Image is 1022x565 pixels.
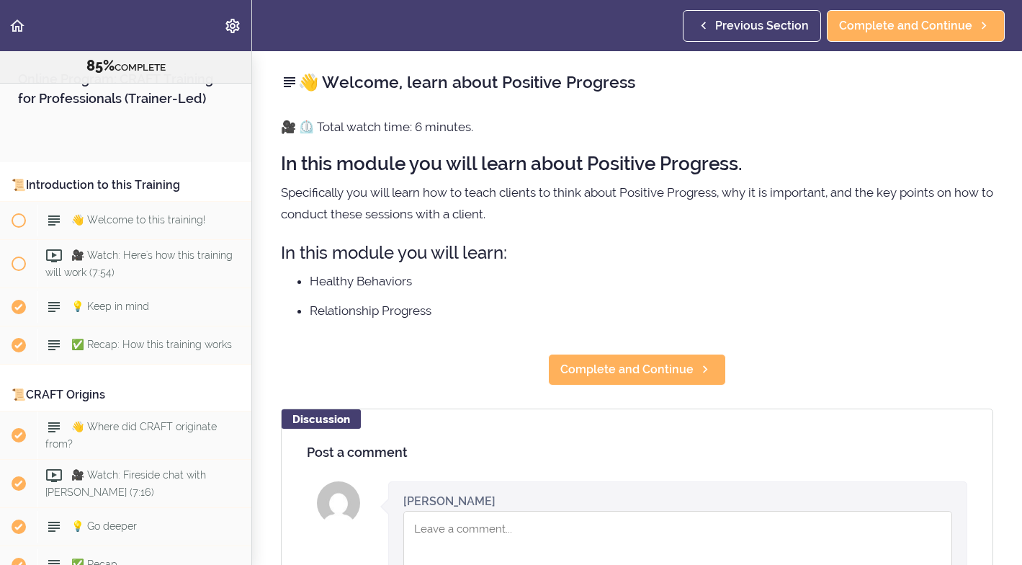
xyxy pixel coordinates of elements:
h4: Post a comment [307,445,967,460]
a: Previous Section [683,10,821,42]
span: 👋 Where did CRAFT originate from? [45,421,217,449]
span: 85% [86,57,115,74]
span: 💡 Keep in mind [71,301,149,312]
a: Complete and Continue [548,354,726,386]
div: COMPLETE [18,57,233,76]
h3: In this module you will learn: [281,241,993,264]
p: Specifically you will learn how to teach clients to think about Positive Progress, why it is impo... [281,182,993,225]
span: 🎥 Watch: Fireside chat with [PERSON_NAME] (7:16) [45,469,206,497]
p: 🎥 ⏲️ Total watch time: 6 minutes. [281,116,993,138]
span: 💡 Go deeper [71,520,137,532]
div: [PERSON_NAME] [403,493,496,510]
span: Complete and Continue [839,17,972,35]
svg: Settings Menu [224,17,241,35]
span: Complete and Continue [560,361,694,378]
img: Lisa [317,481,360,525]
span: ✅ Recap: How this training works [71,339,232,350]
span: Previous Section [715,17,809,35]
h2: In this module you will learn about Positive Progress. [281,154,993,174]
a: Complete and Continue [827,10,1005,42]
div: Discussion [282,409,361,429]
li: Healthy Behaviors [310,272,993,290]
span: 🎥 Watch: Here's how this training will work (7:54) [45,249,233,277]
svg: Back to course curriculum [9,17,26,35]
span: 👋 Welcome to this training! [71,214,205,226]
li: Relationship Progress [310,301,993,320]
h2: 👋 Welcome, learn about Positive Progress [281,70,993,94]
